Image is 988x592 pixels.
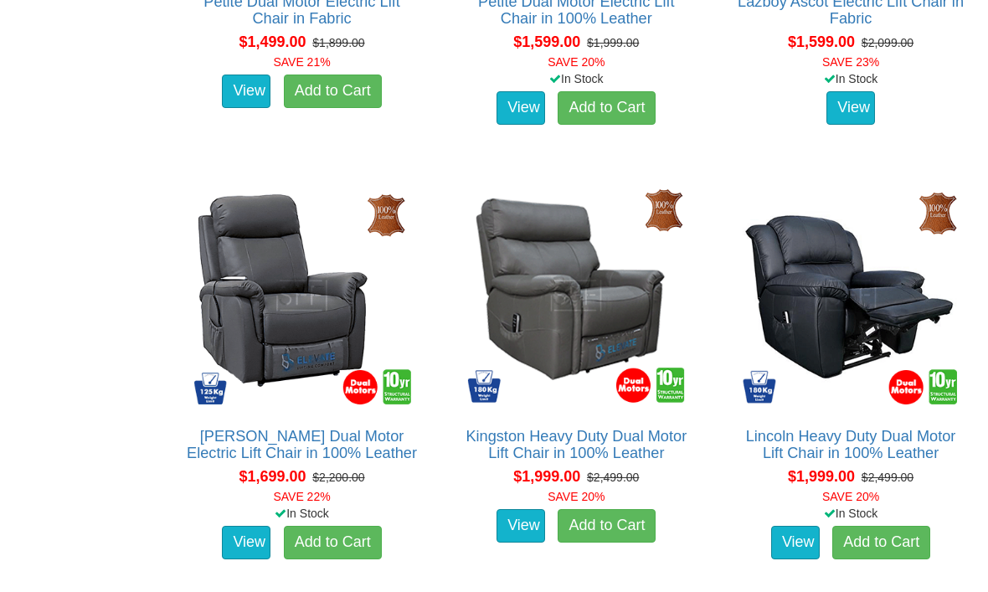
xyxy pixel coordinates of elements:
a: Add to Cart [284,75,382,108]
a: Add to Cart [558,91,656,125]
img: Dalton Dual Motor Electric Lift Chair in 100% Leather [187,180,418,411]
div: In Stock [723,505,979,522]
del: $2,200.00 [312,471,364,484]
font: SAVE 23% [822,55,879,69]
img: Kingston Heavy Duty Dual Motor Lift Chair in 100% Leather [461,180,692,411]
a: Add to Cart [284,526,382,559]
span: $1,499.00 [239,33,306,50]
del: $2,499.00 [587,471,639,484]
div: In Stock [723,70,979,87]
font: SAVE 20% [548,55,605,69]
a: View [222,75,270,108]
a: View [497,91,545,125]
a: View [222,526,270,559]
span: $1,999.00 [788,468,855,485]
del: $2,099.00 [862,36,913,49]
a: [PERSON_NAME] Dual Motor Electric Lift Chair in 100% Leather [187,428,417,461]
font: SAVE 21% [273,55,330,69]
a: Kingston Heavy Duty Dual Motor Lift Chair in 100% Leather [466,428,687,461]
span: $1,599.00 [513,33,580,50]
a: Lincoln Heavy Duty Dual Motor Lift Chair in 100% Leather [746,428,956,461]
a: Add to Cart [832,526,930,559]
img: Lincoln Heavy Duty Dual Motor Lift Chair in 100% Leather [735,180,966,411]
a: View [826,91,875,125]
div: In Stock [448,70,704,87]
a: Add to Cart [558,509,656,543]
font: SAVE 20% [822,490,879,503]
del: $2,499.00 [862,471,913,484]
a: View [497,509,545,543]
del: $1,899.00 [312,36,364,49]
span: $1,999.00 [513,468,580,485]
span: $1,699.00 [239,468,306,485]
span: $1,599.00 [788,33,855,50]
font: SAVE 20% [548,490,605,503]
a: View [771,526,820,559]
div: In Stock [174,505,430,522]
del: $1,999.00 [587,36,639,49]
font: SAVE 22% [273,490,330,503]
